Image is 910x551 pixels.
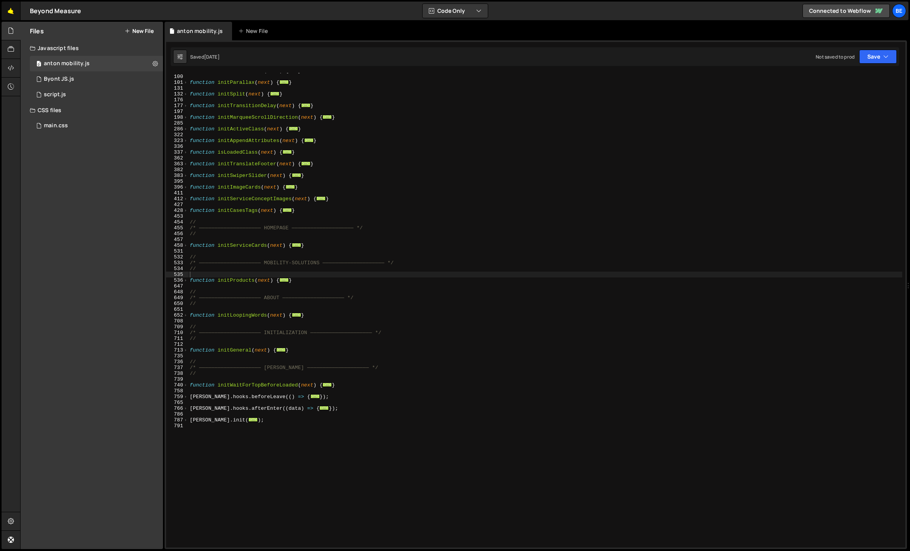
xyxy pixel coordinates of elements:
div: 131 [166,85,188,91]
span: ... [322,383,332,387]
div: 787 [166,417,188,423]
div: 337 [166,149,188,155]
span: ... [292,313,301,317]
div: 396 [166,184,188,190]
div: 453 [166,213,188,219]
div: 739 [166,376,188,382]
div: 428 [166,208,188,213]
div: 534 [166,266,188,272]
div: 759 [166,394,188,400]
div: 411 [166,190,188,196]
button: Save [859,50,897,64]
div: 132 [166,91,188,97]
span: 0 [36,61,41,68]
span: ... [292,243,301,247]
div: 322 [166,132,188,138]
div: 713 [166,347,188,353]
div: 652 [166,312,188,318]
div: Saved [190,54,220,60]
div: anton mobility.js [177,27,223,35]
div: 458 [166,243,188,248]
div: 101 [166,80,188,85]
div: [DATE] [204,54,220,60]
div: 100 [166,74,188,80]
span: ... [310,394,320,399]
a: Connected to Webflow [803,4,890,18]
span: ... [316,196,326,201]
div: Beyond Measure [30,6,81,16]
div: 736 [166,359,188,365]
div: 738 [166,371,188,376]
div: 533 [166,260,188,266]
div: 735 [166,353,188,359]
div: 766 [166,405,188,411]
div: 647 [166,283,188,289]
div: 532 [166,254,188,260]
div: 650 [166,301,188,307]
div: 382 [166,167,188,173]
a: 🤙 [2,2,21,20]
div: 454 [166,219,188,225]
div: Byont JS.js [44,76,74,83]
button: New File [125,28,154,34]
div: 648 [166,289,188,295]
div: 737 [166,365,188,371]
div: 708 [166,318,188,324]
div: 323 [166,138,188,144]
div: 786 [166,411,188,417]
div: 286 [166,126,188,132]
div: 791 [166,423,188,429]
div: Javascript files [21,40,163,56]
span: ... [283,150,292,154]
span: ... [301,161,310,166]
div: 711 [166,336,188,341]
span: ... [283,208,292,212]
div: 456 [166,231,188,237]
a: Be [892,4,906,18]
span: ... [270,92,279,96]
div: New File [238,27,271,35]
div: 765 [166,400,188,405]
div: main.css [44,122,68,129]
div: 7477/15315.css [30,118,163,133]
div: 362 [166,155,188,161]
div: 198 [166,114,188,120]
span: ... [322,115,332,119]
div: 383 [166,173,188,178]
div: 740 [166,382,188,388]
span: ... [304,138,314,142]
span: ... [286,185,295,189]
div: 363 [166,161,188,167]
div: 455 [166,225,188,231]
div: 710 [166,330,188,336]
span: ... [301,103,310,107]
span: ... [279,80,289,84]
div: 395 [166,178,188,184]
div: 649 [166,295,188,301]
div: 176 [166,97,188,103]
div: 535 [166,272,188,277]
h2: Files [30,27,44,35]
div: 7477/38992.js [30,71,163,87]
div: 177 [166,103,188,109]
div: Not saved to prod [816,54,855,60]
span: ... [319,406,329,410]
div: 536 [166,277,188,283]
div: CSS files [21,102,163,118]
div: 7477/36975.js [30,87,163,102]
span: ... [276,348,286,352]
div: script.js [44,91,66,98]
span: ... [248,418,258,422]
span: ... [279,278,289,282]
div: 285 [166,120,188,126]
div: anton mobility.js [44,60,90,67]
div: 758 [166,388,188,394]
span: ... [292,173,301,177]
div: 531 [166,248,188,254]
div: 197 [166,109,188,114]
div: 457 [166,237,188,243]
button: Code Only [423,4,488,18]
div: 412 [166,196,188,202]
div: 651 [166,307,188,312]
